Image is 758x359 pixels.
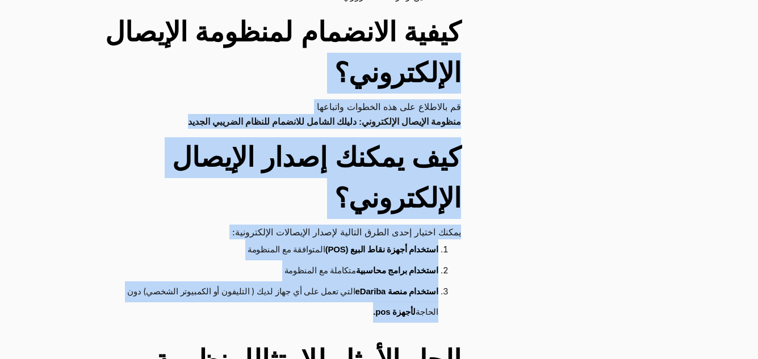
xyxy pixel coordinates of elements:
p: قم بالاطلاع على هذه الخطوات واتباعها [84,99,461,129]
p: يمكنك اختيار إحدى الطرق التالية لإصدار الإيصالات الإلكترونية: [84,225,461,239]
li: التي تعمل على أي جهاز لديك ( التليفون أو الكمبيوتر الشخصي) دون الحاجة [105,281,438,323]
li: متكاملة مع المنظومة [105,260,438,281]
a: منظومة الإيصال الإلكتروني: دليلك الشامل للانضمام للنظام الضريبي الجديد [188,114,461,129]
strong: استخدام برامج محاسبية [356,265,438,275]
strong: لأجهزة pos. [373,307,416,316]
strong: استخدام منصة eDariba [355,286,438,296]
li: المتوافقة مع المنظومة [105,239,438,260]
strong: استخدام أجهزة نقاط البيع (POS) [325,244,438,254]
h2: كيف يمكنك إصدار الإيصال الإلكتروني؟ [84,137,461,219]
h2: كيفية الانضمام لمنظومة الإيصال الإلكتروني؟ [84,12,461,94]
